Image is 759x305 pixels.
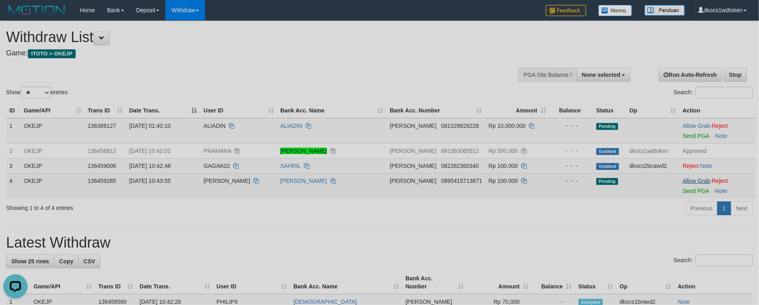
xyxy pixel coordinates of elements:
a: Note [715,133,727,139]
span: [DATE] 01:40:10 [129,123,170,129]
a: 1 [717,201,731,215]
td: · [679,158,755,173]
td: OKEJP [21,158,85,173]
span: Rp 100.000 [489,163,518,169]
td: 3 [6,158,21,173]
a: Stop [724,68,747,82]
div: - - - [553,147,590,155]
label: Search: [674,87,753,99]
a: [PERSON_NAME] [280,178,327,184]
span: GAGAK02 [204,163,230,169]
a: Reject [683,163,699,169]
span: [PERSON_NAME] [390,148,437,154]
th: Trans ID: activate to sort column ascending [95,271,136,294]
td: OKEJP [21,118,85,144]
img: Button%20Memo.svg [598,5,632,16]
span: None selected [582,72,621,78]
span: [PERSON_NAME] [390,178,437,184]
th: ID [6,103,21,118]
div: Showing 1 to 4 of 4 entries [6,201,310,212]
td: Approved [679,143,755,158]
input: Search: [695,87,753,99]
span: [PERSON_NAME] [405,299,452,305]
span: [PERSON_NAME] [390,163,437,169]
button: Open LiveChat chat widget [3,3,28,28]
th: Op: activate to sort column ascending [617,271,675,294]
th: Date Trans.: activate to sort column descending [126,103,200,118]
div: PGA Site Balance / [518,68,577,82]
span: Copy [59,258,73,265]
a: Send PGA [683,188,709,194]
a: Previous [685,201,718,215]
th: Status [593,103,626,118]
span: [PERSON_NAME] [204,178,250,184]
span: 136459006 [88,163,116,169]
label: Search: [674,254,753,267]
td: · [679,173,755,198]
span: 136459285 [88,178,116,184]
a: Run Auto-Refresh [659,68,722,82]
td: OKEJP [21,173,85,198]
td: 4 [6,173,21,198]
th: Action [679,103,755,118]
a: Next [731,201,753,215]
span: PRAMANA [204,148,231,154]
th: Bank Acc. Name: activate to sort column ascending [277,103,387,118]
label: Show entries [6,87,68,99]
span: 136388127 [88,123,116,129]
button: None selected [577,68,631,82]
th: Op: activate to sort column ascending [626,103,679,118]
a: Send PGA [683,133,709,139]
h4: Game: [6,49,498,57]
a: Allow Grab [683,178,710,184]
td: 2 [6,143,21,158]
span: Pending [596,123,618,130]
th: Game/API: activate to sort column ascending [30,271,95,294]
a: CSV [78,254,100,268]
span: Rp 500.000 [489,148,518,154]
img: MOTION_logo.png [6,4,68,16]
td: dkocs2bcawd2 [626,158,679,173]
span: Show 25 rows [11,258,49,265]
a: Reject [712,123,728,129]
a: Note [700,163,712,169]
th: Date Trans.: activate to sort column ascending [136,271,213,294]
span: [DATE] 10:42:48 [129,163,170,169]
span: Rp 100.000 [489,178,518,184]
th: Amount: activate to sort column ascending [467,271,532,294]
select: Showentries [20,87,51,99]
td: 1 [6,118,21,144]
span: Rp 10.000.000 [489,123,526,129]
th: Bank Acc. Name: activate to sort column ascending [290,271,402,294]
img: panduan.png [645,5,685,16]
span: [DATE] 10:42:01 [129,148,170,154]
span: [DATE] 10:43:55 [129,178,170,184]
td: OKEJP [21,143,85,158]
a: ALIADIN [280,123,302,129]
a: Reject [712,178,728,184]
span: [PERSON_NAME] [390,123,437,129]
th: User ID: activate to sort column ascending [200,103,277,118]
span: · [683,178,712,184]
span: Copy 0895415713871 to clipboard [441,178,482,184]
th: Bank Acc. Number: activate to sort column ascending [402,271,467,294]
th: Status: activate to sort column ascending [575,271,617,294]
th: Balance: activate to sort column ascending [532,271,575,294]
th: Action [675,271,753,294]
h1: Latest Withdraw [6,235,753,251]
input: Search: [695,254,753,267]
th: Balance [549,103,593,118]
span: Copy 081328626228 to clipboard [441,123,479,129]
span: ITOTO > OKEJP [28,49,76,58]
div: - - - [553,122,590,130]
span: ALIADIN [204,123,225,129]
img: Feedback.jpg [546,5,586,16]
span: Copy 082382360340 to clipboard [441,163,479,169]
a: Copy [54,254,78,268]
td: · [679,118,755,144]
th: Game/API: activate to sort column ascending [21,103,85,118]
h1: Withdraw List [6,29,498,45]
a: [PERSON_NAME] [280,148,327,154]
th: Trans ID: activate to sort column ascending [85,103,126,118]
div: - - - [553,162,590,170]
